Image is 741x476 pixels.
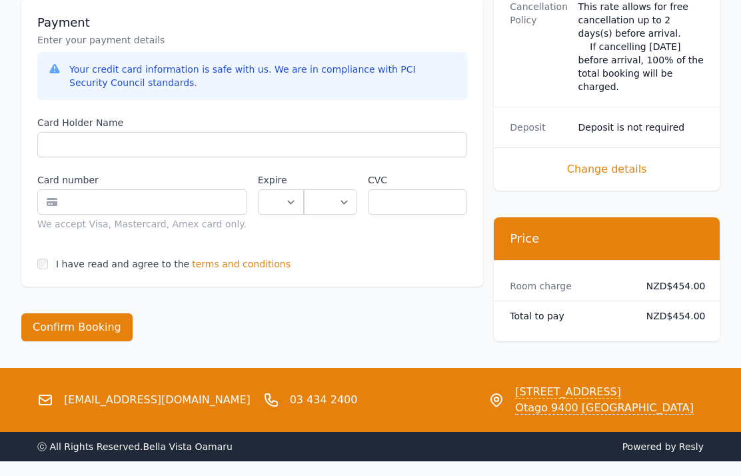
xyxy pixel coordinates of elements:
dd: NZD$454.00 [646,309,704,323]
label: Card number [37,173,247,187]
label: Card Holder Name [37,116,467,129]
label: CVC [368,173,467,187]
div: We accept Visa, Mastercard, Amex card only. [37,217,247,231]
label: Expire [258,173,304,187]
a: 03 434 2400 [290,392,358,408]
button: Confirm Booking [21,313,133,341]
dd: Deposit is not required [578,121,704,134]
div: Your credit card information is safe with us. We are in compliance with PCI Security Council stan... [69,63,456,89]
dt: Deposit [510,121,567,134]
span: Change details [510,161,704,177]
h3: Price [510,231,704,247]
label: I have read and agree to the [56,259,189,269]
p: Enter your payment details [37,33,467,47]
span: ⓒ All Rights Reserved. Bella Vista Oamaru [37,441,233,452]
label: . [304,173,357,187]
dt: Total to pay [510,309,635,323]
dd: NZD$454.00 [646,279,704,293]
a: Resly [679,441,704,452]
h3: Payment [37,15,467,31]
span: Powered by [376,440,704,453]
span: terms and conditions [192,257,291,271]
a: [EMAIL_ADDRESS][DOMAIN_NAME] [64,392,251,408]
dt: Room charge [510,279,635,293]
